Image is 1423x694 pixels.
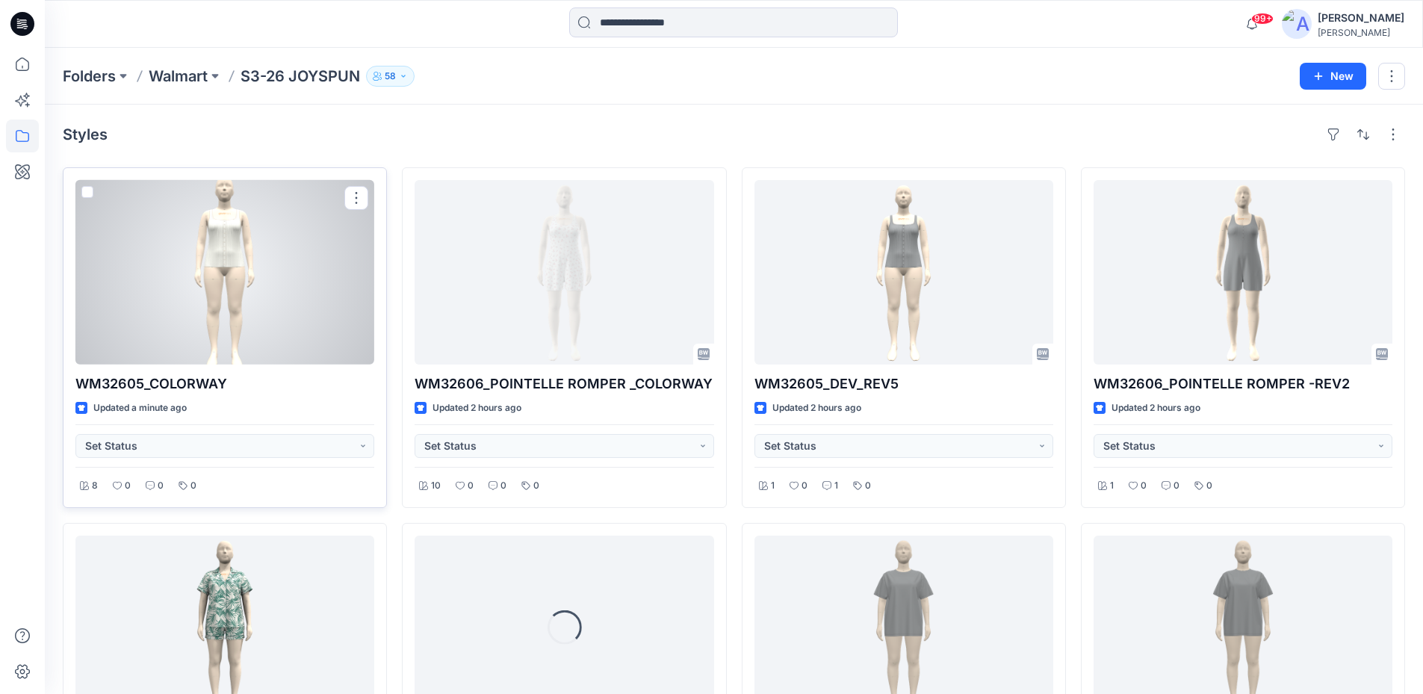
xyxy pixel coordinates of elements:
[75,374,374,394] p: WM32605_COLORWAY
[63,126,108,143] h4: Styles
[1112,400,1200,416] p: Updated 2 hours ago
[1094,180,1392,365] a: WM32606_POINTELLE ROMPER -REV2
[834,478,838,494] p: 1
[415,374,713,394] p: WM32606_POINTELLE ROMPER _COLORWAY
[431,478,441,494] p: 10
[771,478,775,494] p: 1
[1110,478,1114,494] p: 1
[1174,478,1179,494] p: 0
[772,400,861,416] p: Updated 2 hours ago
[385,68,396,84] p: 58
[754,374,1053,394] p: WM32605_DEV_REV5
[366,66,415,87] button: 58
[63,66,116,87] a: Folders
[415,180,713,365] a: WM32606_POINTELLE ROMPER _COLORWAY
[93,400,187,416] p: Updated a minute ago
[754,180,1053,365] a: WM32605_DEV_REV5
[1251,13,1274,25] span: 99+
[500,478,506,494] p: 0
[468,478,474,494] p: 0
[190,478,196,494] p: 0
[1206,478,1212,494] p: 0
[125,478,131,494] p: 0
[1300,63,1366,90] button: New
[1318,27,1404,38] div: [PERSON_NAME]
[533,478,539,494] p: 0
[433,400,521,416] p: Updated 2 hours ago
[149,66,208,87] a: Walmart
[865,478,871,494] p: 0
[1282,9,1312,39] img: avatar
[1318,9,1404,27] div: [PERSON_NAME]
[241,66,360,87] p: S3-26 JOYSPUN
[158,478,164,494] p: 0
[92,478,98,494] p: 8
[1141,478,1147,494] p: 0
[75,180,374,365] a: WM32605_COLORWAY
[802,478,807,494] p: 0
[1094,374,1392,394] p: WM32606_POINTELLE ROMPER -REV2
